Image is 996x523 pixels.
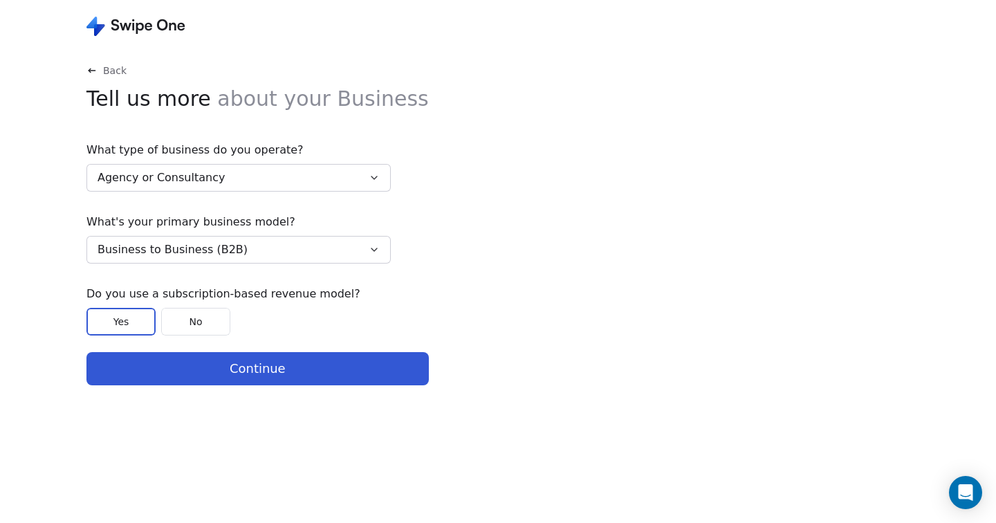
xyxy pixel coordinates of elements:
span: Business to Business (B2B) [98,241,248,258]
span: Tell us more [86,83,429,114]
span: Back [103,64,127,77]
button: Continue [86,352,429,385]
span: What's your primary business model? [86,214,391,230]
span: Agency or Consultancy [98,169,225,186]
span: Do you use a subscription-based revenue model? [86,286,391,302]
div: Open Intercom Messenger [949,476,982,509]
span: about your Business [217,86,428,111]
span: What type of business do you operate? [86,142,391,158]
